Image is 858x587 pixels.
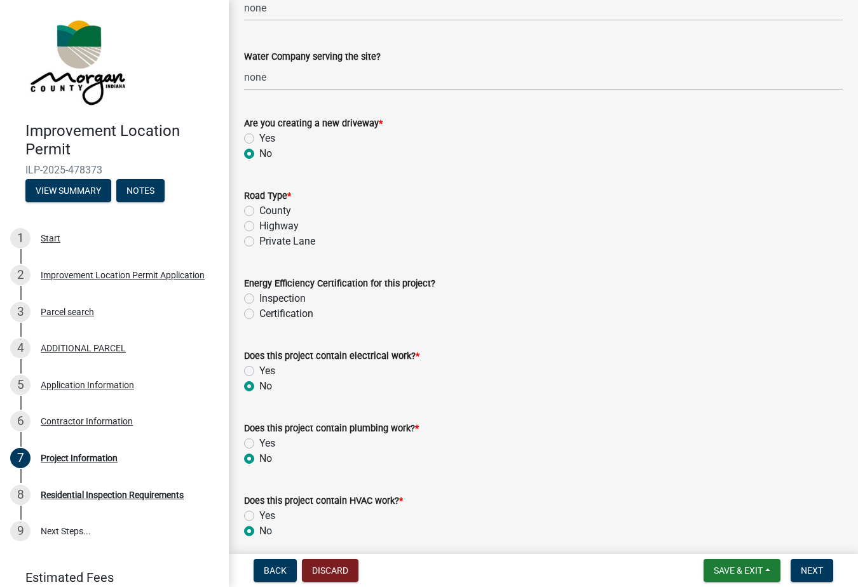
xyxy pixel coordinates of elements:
label: Does this project contain electrical work? [244,352,419,361]
label: Yes [259,131,275,146]
div: 2 [10,265,31,285]
div: Residential Inspection Requirements [41,490,184,499]
span: ILP-2025-478373 [25,164,203,176]
label: Water Company serving the site? [244,53,381,62]
div: ADDITIONAL PARCEL [41,344,126,353]
label: No [259,379,272,394]
button: Discard [302,559,358,582]
label: Yes [259,508,275,523]
wm-modal-confirm: Notes [116,186,165,196]
span: Save & Exit [714,565,763,576]
div: 1 [10,228,31,248]
button: Back [254,559,297,582]
div: 8 [10,485,31,505]
label: Highway [259,219,299,234]
label: County [259,203,291,219]
label: Yes [259,363,275,379]
div: 4 [10,338,31,358]
div: Project Information [41,454,118,462]
label: Private Lane [259,234,315,249]
div: 6 [10,411,31,431]
div: 9 [10,521,31,541]
div: Improvement Location Permit Application [41,271,205,280]
div: Parcel search [41,307,94,316]
button: Next [791,559,833,582]
div: Start [41,234,60,243]
div: 5 [10,375,31,395]
span: Next [801,565,823,576]
div: 3 [10,302,31,322]
label: No [259,146,272,161]
button: Save & Exit [704,559,780,582]
button: Notes [116,179,165,202]
label: No [259,451,272,466]
label: Does this project contain HVAC work? [244,497,403,506]
label: Inspection [259,291,306,306]
button: View Summary [25,179,111,202]
div: 7 [10,448,31,468]
div: Application Information [41,381,134,389]
label: Does this project contain plumbing work? [244,424,419,433]
label: No [259,523,272,539]
wm-modal-confirm: Summary [25,186,111,196]
h4: Improvement Location Permit [25,122,219,159]
div: Contractor Information [41,417,133,426]
label: Certification [259,306,313,321]
label: Road Type [244,192,291,201]
label: Yes [259,436,275,451]
label: Are you creating a new driveway [244,119,383,128]
span: Back [264,565,287,576]
label: Energy Efficiency Certification for this project? [244,280,435,288]
img: Morgan County, Indiana [25,13,128,109]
